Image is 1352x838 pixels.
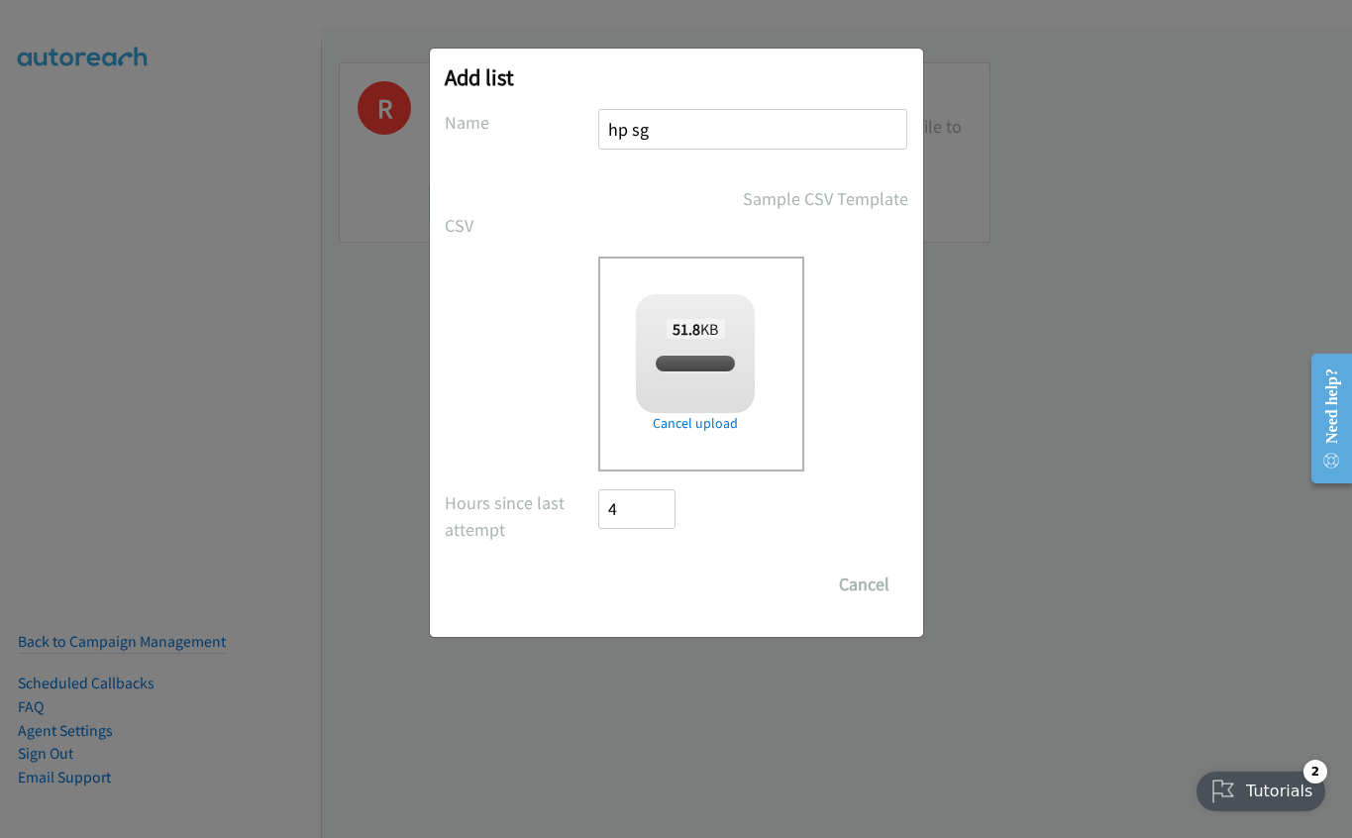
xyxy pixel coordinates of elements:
label: Hours since last attempt [445,489,599,543]
span: split_6.csv [663,355,729,373]
button: Cancel [820,565,908,604]
a: Cancel upload [636,413,755,434]
h2: Add list [445,63,908,91]
iframe: Resource Center [1295,340,1352,497]
iframe: Checklist [1185,752,1337,823]
span: KB [667,319,725,339]
strong: 51.8 [673,319,700,339]
label: Name [445,109,599,136]
label: CSV [445,212,599,239]
a: Sample CSV Template [743,185,908,212]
